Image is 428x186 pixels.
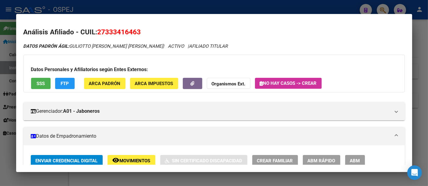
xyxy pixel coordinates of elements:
[120,158,150,164] span: Movimientos
[23,27,405,37] h2: Análisis Afiliado - CUIL:
[63,108,100,115] strong: A01 - Jaboneros
[350,158,360,164] span: ABM
[37,81,45,86] span: SSS
[130,78,178,89] button: ARCA Impuestos
[97,28,141,36] span: 27333416463
[189,43,228,49] span: AFILIADO TITULAR
[55,78,75,89] button: FTP
[31,78,51,89] button: SSS
[89,81,121,86] span: ARCA Padrón
[135,81,173,86] span: ARCA Impuestos
[31,108,390,115] mat-panel-title: Gerenciador:
[207,78,250,89] button: Organismos Ext.
[260,81,317,86] span: No hay casos -> Crear
[31,155,103,166] button: Enviar Credencial Digital
[257,158,293,164] span: Crear Familiar
[23,43,69,49] strong: DATOS PADRÓN ÁGIL:
[252,155,298,166] button: Crear Familiar
[160,155,247,166] button: Sin Certificado Discapacidad
[345,155,365,166] button: ABM
[23,43,228,49] i: | ACTIVO |
[23,102,405,120] mat-expansion-panel-header: Gerenciador:A01 - Jaboneros
[23,43,163,49] span: GULIOTTO [PERSON_NAME] [PERSON_NAME]
[308,158,335,164] span: ABM Rápido
[36,158,98,164] span: Enviar Credencial Digital
[31,66,397,73] h3: Datos Personales y Afiliatorios según Entes Externos:
[407,165,422,180] div: Open Intercom Messenger
[84,78,126,89] button: ARCA Padrón
[172,158,242,164] span: Sin Certificado Discapacidad
[108,155,155,166] button: Movimientos
[212,81,246,87] strong: Organismos Ext.
[255,78,322,89] button: No hay casos -> Crear
[31,133,390,140] mat-panel-title: Datos de Empadronamiento
[112,157,120,164] mat-icon: remove_red_eye
[303,155,340,166] button: ABM Rápido
[61,81,69,86] span: FTP
[23,127,405,145] mat-expansion-panel-header: Datos de Empadronamiento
